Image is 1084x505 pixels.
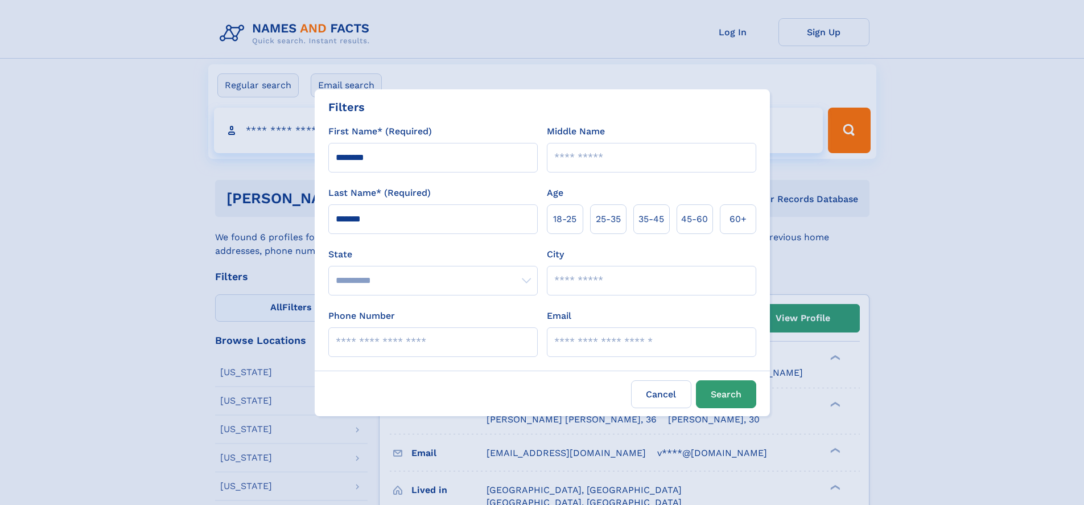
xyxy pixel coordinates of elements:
label: State [328,248,538,261]
label: Last Name* (Required) [328,186,431,200]
div: Filters [328,98,365,116]
label: Email [547,309,571,323]
label: Cancel [631,380,691,408]
label: Age [547,186,563,200]
label: Phone Number [328,309,395,323]
button: Search [696,380,756,408]
span: 45‑60 [681,212,708,226]
span: 60+ [729,212,747,226]
span: 25‑35 [596,212,621,226]
label: City [547,248,564,261]
label: Middle Name [547,125,605,138]
span: 18‑25 [553,212,576,226]
span: 35‑45 [638,212,664,226]
label: First Name* (Required) [328,125,432,138]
